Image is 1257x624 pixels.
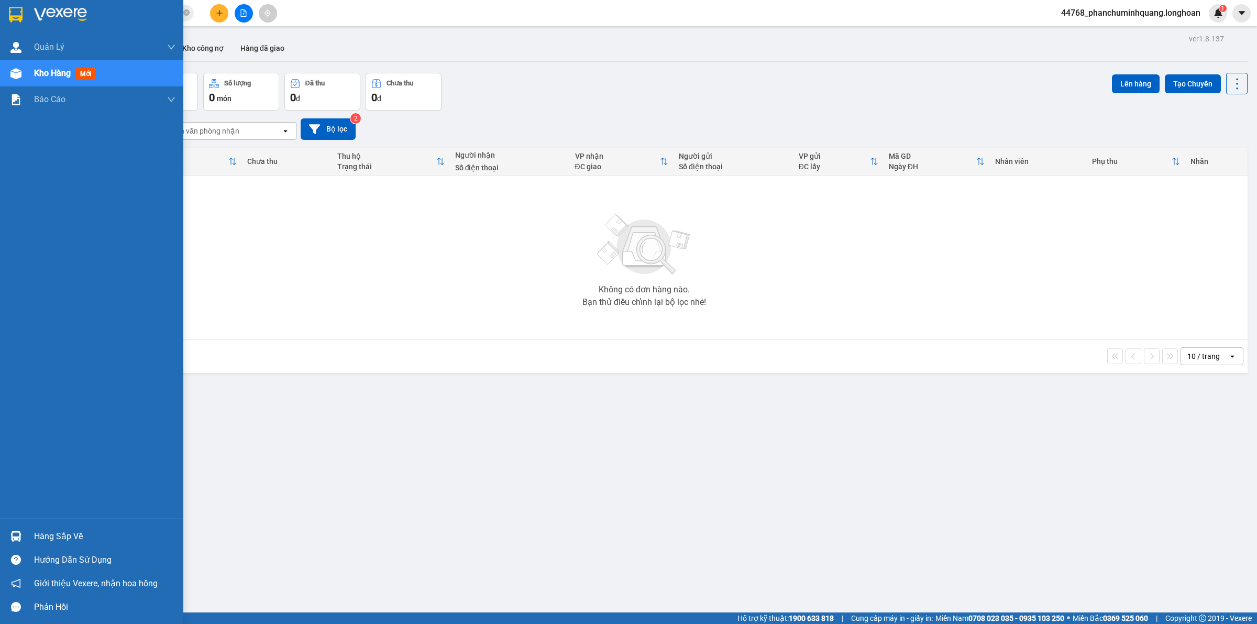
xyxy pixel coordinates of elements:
[455,163,565,172] div: Số điện thoại
[1199,615,1206,622] span: copyright
[10,94,21,105] img: solution-icon
[851,612,933,624] span: Cung cấp máy in - giấy in:
[799,162,870,171] div: ĐC lấy
[290,91,296,104] span: 0
[332,148,450,176] th: Toggle SortBy
[203,73,279,111] button: Số lượng0món
[799,152,870,160] div: VP gửi
[1232,4,1251,23] button: caret-down
[575,152,660,160] div: VP nhận
[789,614,834,622] strong: 1900 633 818
[1087,148,1185,176] th: Toggle SortBy
[259,4,277,23] button: aim
[264,9,271,17] span: aim
[34,93,65,106] span: Báo cáo
[210,4,228,23] button: plus
[1228,352,1237,360] svg: open
[183,8,190,18] span: close-circle
[1156,612,1157,624] span: |
[575,162,660,171] div: ĐC giao
[679,152,788,160] div: Người gửi
[455,151,565,159] div: Người nhận
[157,162,228,171] div: HTTT
[9,7,23,23] img: logo-vxr
[1112,74,1160,93] button: Lên hàng
[889,152,976,160] div: Mã GD
[1214,8,1223,18] img: icon-new-feature
[793,148,884,176] th: Toggle SortBy
[377,94,381,103] span: đ
[737,612,834,624] span: Hỗ trợ kỹ thuật:
[1221,5,1225,12] span: 1
[1190,157,1242,166] div: Nhãn
[34,552,175,568] div: Hướng dẫn sử dụng
[284,73,360,111] button: Đã thu0đ
[570,148,674,176] th: Toggle SortBy
[582,298,706,306] div: Bạn thử điều chỉnh lại bộ lọc nhé!
[281,127,290,135] svg: open
[968,614,1064,622] strong: 0708 023 035 - 0935 103 250
[889,162,976,171] div: Ngày ĐH
[592,208,697,281] img: svg+xml;base64,PHN2ZyBjbGFzcz0ibGlzdC1wbHVnX19zdmciIHhtbG5zPSJodHRwOi8vd3d3LnczLm9yZy8yMDAwL3N2Zy...
[34,599,175,615] div: Phản hồi
[10,68,21,79] img: warehouse-icon
[1092,157,1171,166] div: Phụ thu
[10,42,21,53] img: warehouse-icon
[296,94,300,103] span: đ
[1053,6,1209,19] span: 44768_phanchuminhquang.longhoan
[151,148,241,176] th: Toggle SortBy
[599,286,690,294] div: Không có đơn hàng nào.
[884,148,990,176] th: Toggle SortBy
[10,531,21,542] img: warehouse-icon
[240,9,247,17] span: file-add
[157,152,228,160] div: Đã thu
[1219,5,1227,12] sup: 1
[34,68,71,78] span: Kho hàng
[1103,614,1148,622] strong: 0369 525 060
[995,157,1082,166] div: Nhân viên
[235,4,253,23] button: file-add
[209,91,215,104] span: 0
[1237,8,1247,18] span: caret-down
[305,80,325,87] div: Đã thu
[11,602,21,612] span: message
[337,152,436,160] div: Thu hộ
[935,612,1064,624] span: Miền Nam
[167,43,175,51] span: down
[34,529,175,544] div: Hàng sắp về
[350,113,361,124] sup: 2
[11,578,21,588] span: notification
[301,118,356,140] button: Bộ lọc
[232,36,293,61] button: Hàng đã giao
[1189,33,1224,45] div: ver 1.8.137
[679,162,788,171] div: Số điện thoại
[371,91,377,104] span: 0
[842,612,843,624] span: |
[34,577,158,590] span: Giới thiệu Vexere, nhận hoa hồng
[1067,616,1070,620] span: ⚪️
[247,157,327,166] div: Chưa thu
[183,9,190,16] span: close-circle
[387,80,413,87] div: Chưa thu
[174,36,232,61] button: Kho công nợ
[11,555,21,565] span: question-circle
[366,73,442,111] button: Chưa thu0đ
[1187,351,1220,362] div: 10 / trang
[167,95,175,104] span: down
[217,94,231,103] span: món
[34,40,64,53] span: Quản Lý
[224,80,251,87] div: Số lượng
[1073,612,1148,624] span: Miền Bắc
[1165,74,1221,93] button: Tạo Chuyến
[76,68,95,80] span: mới
[216,9,223,17] span: plus
[167,126,239,136] div: Chọn văn phòng nhận
[337,162,436,171] div: Trạng thái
